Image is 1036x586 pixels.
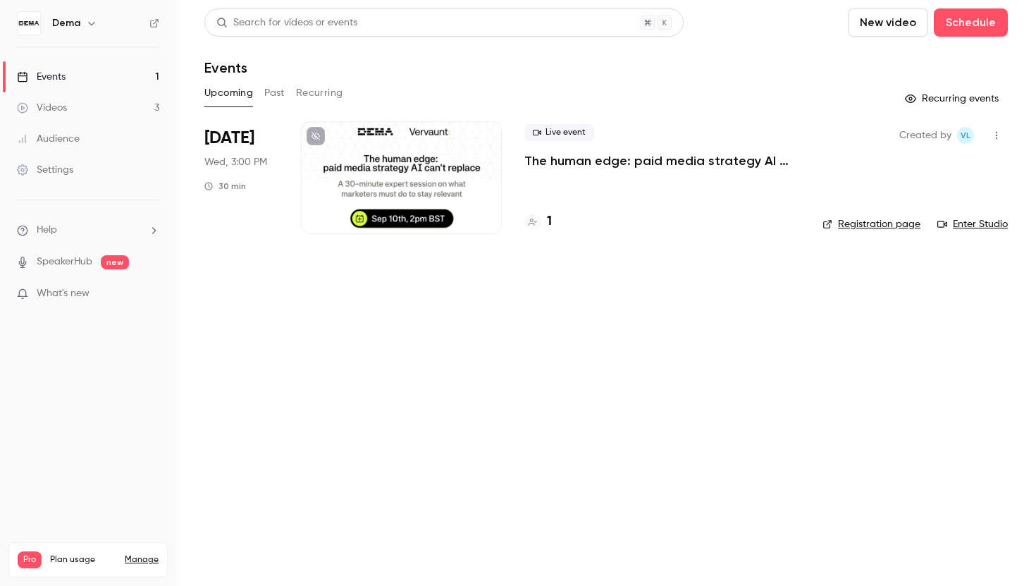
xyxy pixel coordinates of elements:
[18,12,40,35] img: Dema
[296,82,343,104] button: Recurring
[848,8,928,37] button: New video
[52,16,80,30] h6: Dema
[18,551,42,568] span: Pro
[899,127,951,144] span: Created by
[17,223,159,238] li: help-dropdown-opener
[204,82,253,104] button: Upcoming
[37,255,92,269] a: SpeakerHub
[524,212,552,231] a: 1
[204,155,267,169] span: Wed, 3:00 PM
[524,152,800,169] a: The human edge: paid media strategy AI can’t replace
[204,121,278,234] div: Sep 10 Wed, 2:00 PM (Europe/London)
[204,59,247,76] h1: Events
[17,132,80,146] div: Audience
[50,554,116,566] span: Plan usage
[547,212,552,231] h4: 1
[899,87,1008,110] button: Recurring events
[204,181,246,192] div: 30 min
[101,255,129,269] span: new
[524,124,594,141] span: Live event
[17,101,67,115] div: Videos
[37,286,90,301] span: What's new
[125,554,159,566] a: Manage
[937,217,1008,231] a: Enter Studio
[37,223,57,238] span: Help
[934,8,1008,37] button: Schedule
[216,16,357,30] div: Search for videos or events
[17,70,66,84] div: Events
[204,127,254,149] span: [DATE]
[142,288,159,300] iframe: Noticeable Trigger
[961,127,970,144] span: VL
[957,127,974,144] span: Ville Leikas
[822,217,920,231] a: Registration page
[264,82,285,104] button: Past
[17,163,73,177] div: Settings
